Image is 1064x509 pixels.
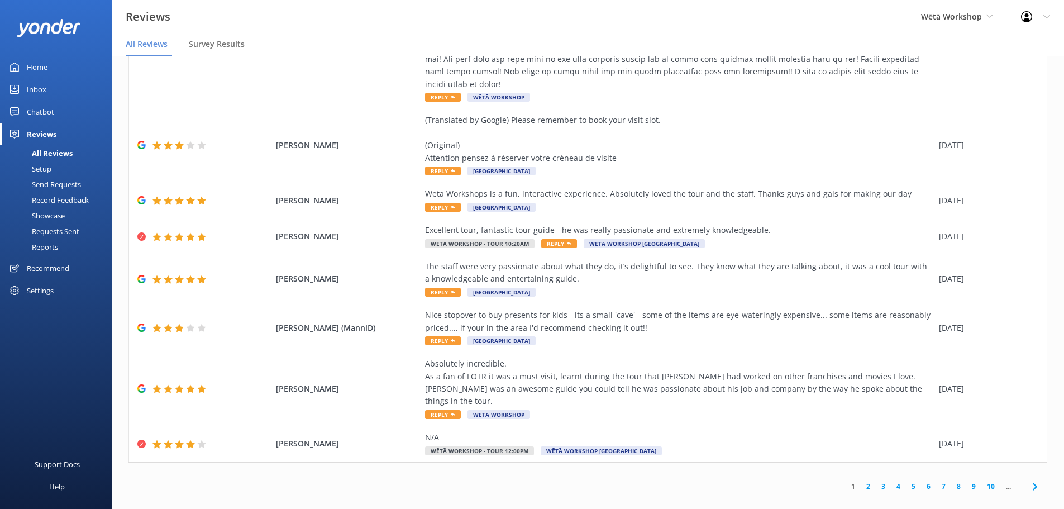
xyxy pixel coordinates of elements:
[966,481,981,492] a: 9
[467,336,536,345] span: [GEOGRAPHIC_DATA]
[7,145,112,161] a: All Reviews
[906,481,921,492] a: 5
[27,257,69,279] div: Recommend
[1000,481,1017,492] span: ...
[126,39,168,50] span: All Reviews
[7,161,112,177] a: Setup
[276,230,420,242] span: [PERSON_NAME]
[7,177,81,192] div: Send Requests
[939,437,1033,450] div: [DATE]
[936,481,951,492] a: 7
[7,145,73,161] div: All Reviews
[425,93,461,102] span: Reply
[541,239,577,248] span: Reply
[981,481,1000,492] a: 10
[276,322,420,334] span: [PERSON_NAME] (ManniD)
[7,192,89,208] div: Record Feedback
[7,223,112,239] a: Requests Sent
[584,239,705,248] span: Wētā Workshop [GEOGRAPHIC_DATA]
[425,114,933,164] div: (Translated by Google) Please remember to book your visit slot. (Original) Attention pensez à rés...
[7,177,112,192] a: Send Requests
[467,288,536,297] span: [GEOGRAPHIC_DATA]
[27,279,54,302] div: Settings
[425,288,461,297] span: Reply
[939,139,1033,151] div: [DATE]
[7,192,112,208] a: Record Feedback
[27,123,56,145] div: Reviews
[425,224,933,236] div: Excellent tour, fantastic tour guide - he was really passionate and extremely knowledgeable.
[7,239,58,255] div: Reports
[276,383,420,395] span: [PERSON_NAME]
[891,481,906,492] a: 4
[921,481,936,492] a: 6
[425,410,461,419] span: Reply
[49,475,65,498] div: Help
[467,167,536,175] span: [GEOGRAPHIC_DATA]
[861,481,876,492] a: 2
[425,358,933,408] div: Absolutely incredible. As a fan of LOTR it was a must visit, learnt during the tour that [PERSON_...
[467,410,530,419] span: Wētā Workshop
[35,453,80,475] div: Support Docs
[425,309,933,334] div: Nice stopover to buy presents for kids - its a small 'cave' - some of the items are eye-wateringl...
[7,239,112,255] a: Reports
[425,188,933,200] div: Weta Workshops is a fun, interactive experience. Absolutely loved the tour and the staff. Thanks ...
[276,139,420,151] span: [PERSON_NAME]
[189,39,245,50] span: Survey Results
[425,260,933,286] div: The staff were very passionate about what they do, it’s delightful to see. They know what they ar...
[7,208,65,223] div: Showcase
[939,230,1033,242] div: [DATE]
[939,194,1033,207] div: [DATE]
[425,239,535,248] span: Wētā Workshop - Tour 10:20am
[846,481,861,492] a: 1
[876,481,891,492] a: 3
[425,431,933,444] div: N/A
[939,383,1033,395] div: [DATE]
[425,203,461,212] span: Reply
[425,167,461,175] span: Reply
[7,223,79,239] div: Requests Sent
[27,101,54,123] div: Chatbot
[939,273,1033,285] div: [DATE]
[425,446,534,455] span: Wētā Workshop - Tour 12:00pm
[939,322,1033,334] div: [DATE]
[921,11,982,22] span: Wētā Workshop
[276,273,420,285] span: [PERSON_NAME]
[276,194,420,207] span: [PERSON_NAME]
[951,481,966,492] a: 8
[27,56,47,78] div: Home
[541,446,662,455] span: Wētā Workshop [GEOGRAPHIC_DATA]
[17,19,81,37] img: yonder-white-logo.png
[27,78,46,101] div: Inbox
[126,8,170,26] h3: Reviews
[7,161,51,177] div: Setup
[467,93,530,102] span: Wētā Workshop
[425,336,461,345] span: Reply
[7,208,112,223] a: Showcase
[467,203,536,212] span: [GEOGRAPHIC_DATA]
[276,437,420,450] span: [PERSON_NAME]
